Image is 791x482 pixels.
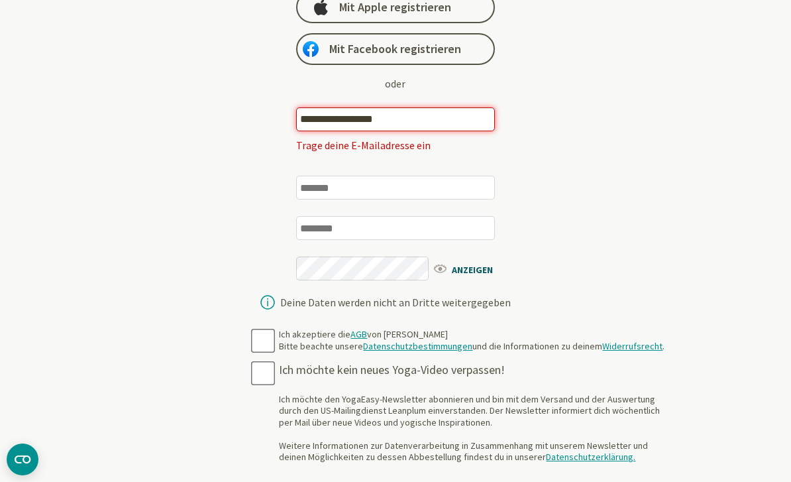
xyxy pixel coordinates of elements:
[279,394,668,463] div: Ich möchte den YogaEasy-Newsletter abonnieren und bin mit dem Versand und der Auswertung durch de...
[7,444,38,475] button: CMP-Widget öffnen
[546,451,635,463] a: Datenschutzerklärung.
[279,329,664,352] div: Ich akzeptiere die von [PERSON_NAME] Bitte beachte unsere und die Informationen zu deinem .
[363,340,472,352] a: Datenschutzbestimmungen
[350,328,367,340] a: AGB
[329,41,461,57] span: Mit Facebook registrieren
[296,138,495,152] p: Trage deine E-Mailadresse ein
[280,297,511,308] div: Deine Daten werden nicht an Dritte weitergegeben
[279,363,668,378] div: Ich möchte kein neues Yoga-Video verpassen!
[296,33,495,65] a: Mit Facebook registrieren
[432,261,508,277] span: ANZEIGEN
[602,340,662,352] a: Widerrufsrecht
[385,76,405,91] div: oder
